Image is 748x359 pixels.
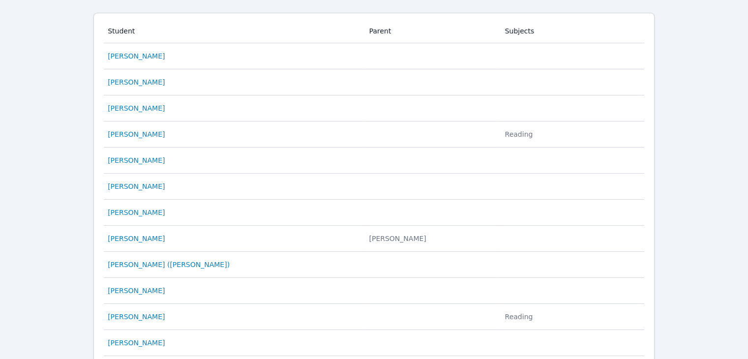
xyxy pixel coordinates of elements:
a: [PERSON_NAME] [108,103,165,113]
a: [PERSON_NAME] [108,77,165,87]
li: Reading [505,312,638,322]
a: [PERSON_NAME] ([PERSON_NAME]) [108,260,230,269]
a: [PERSON_NAME] [108,155,165,165]
tr: [PERSON_NAME] [104,148,644,174]
tr: [PERSON_NAME] [104,200,644,226]
tr: [PERSON_NAME] [104,69,644,95]
tr: [PERSON_NAME] [104,174,644,200]
tr: [PERSON_NAME] Reading [104,304,644,330]
li: Reading [505,129,638,139]
tr: [PERSON_NAME] [PERSON_NAME] [104,226,644,252]
a: [PERSON_NAME] [108,234,165,243]
a: [PERSON_NAME] [108,51,165,61]
a: [PERSON_NAME] [108,312,165,322]
th: Parent [363,19,499,43]
tr: [PERSON_NAME] [104,43,644,69]
a: [PERSON_NAME] [108,181,165,191]
tr: [PERSON_NAME] [104,330,644,356]
tr: [PERSON_NAME] [104,278,644,304]
tr: [PERSON_NAME] ([PERSON_NAME]) [104,252,644,278]
th: Subjects [499,19,644,43]
a: [PERSON_NAME] [108,338,165,348]
th: Student [104,19,363,43]
a: [PERSON_NAME] [108,286,165,296]
div: [PERSON_NAME] [369,234,493,243]
a: [PERSON_NAME] [108,129,165,139]
a: [PERSON_NAME] [108,208,165,217]
tr: [PERSON_NAME] [104,95,644,121]
tr: [PERSON_NAME] Reading [104,121,644,148]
